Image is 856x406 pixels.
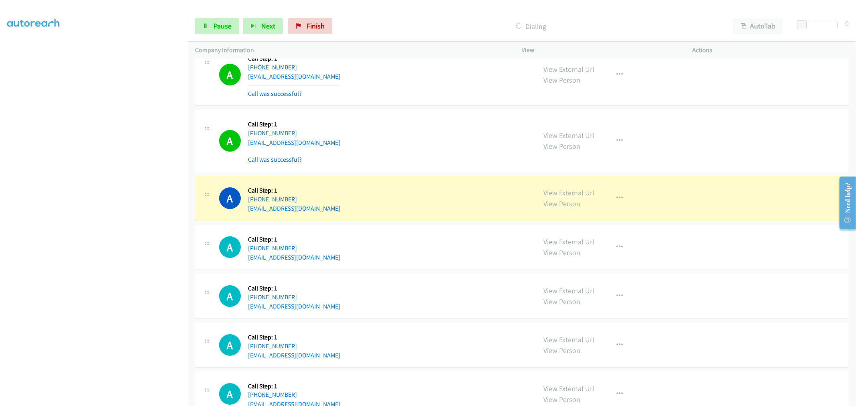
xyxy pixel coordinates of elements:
[248,244,297,252] a: [PHONE_NUMBER]
[544,395,581,404] a: View Person
[544,75,581,85] a: View Person
[219,64,241,85] h1: A
[248,63,297,71] a: [PHONE_NUMBER]
[219,285,241,307] h1: A
[248,293,297,301] a: [PHONE_NUMBER]
[243,18,283,34] button: Next
[248,284,340,292] h5: Call Step: 1
[248,351,340,359] a: [EMAIL_ADDRESS][DOMAIN_NAME]
[544,248,581,257] a: View Person
[733,18,783,34] button: AutoTab
[693,45,849,55] p: Actions
[219,383,241,405] h1: A
[248,333,340,341] h5: Call Step: 1
[248,187,340,195] h5: Call Step: 1
[544,131,595,140] a: View External Url
[248,342,297,350] a: [PHONE_NUMBER]
[544,237,595,246] a: View External Url
[544,188,595,197] a: View External Url
[544,346,581,355] a: View Person
[544,335,595,344] a: View External Url
[248,391,297,398] a: [PHONE_NUMBER]
[248,129,297,137] a: [PHONE_NUMBER]
[248,120,340,128] h5: Call Step: 1
[544,286,595,295] a: View External Url
[219,187,241,209] h1: A
[544,384,595,393] a: View External Url
[248,139,340,146] a: [EMAIL_ADDRESS][DOMAIN_NAME]
[213,21,232,30] span: Pause
[343,21,719,32] p: Dialing
[248,235,340,244] h5: Call Step: 1
[219,236,241,258] div: The call is yet to be attempted
[248,254,340,261] a: [EMAIL_ADDRESS][DOMAIN_NAME]
[195,18,239,34] a: Pause
[219,334,241,356] h1: A
[219,334,241,356] div: The call is yet to be attempted
[248,90,302,97] a: Call was successful?
[522,45,678,55] p: View
[801,22,838,28] div: Delay between calls (in seconds)
[544,297,581,306] a: View Person
[7,24,188,405] iframe: To enrich screen reader interactions, please activate Accessibility in Grammarly extension settings
[544,65,595,74] a: View External Url
[248,195,297,203] a: [PHONE_NUMBER]
[248,382,340,390] h5: Call Step: 1
[544,199,581,208] a: View Person
[288,18,332,34] a: Finish
[248,205,340,212] a: [EMAIL_ADDRESS][DOMAIN_NAME]
[307,21,325,30] span: Finish
[219,285,241,307] div: The call is yet to be attempted
[219,236,241,258] h1: A
[248,302,340,310] a: [EMAIL_ADDRESS][DOMAIN_NAME]
[219,130,241,152] h1: A
[219,383,241,405] div: The call is yet to be attempted
[248,73,340,80] a: [EMAIL_ADDRESS][DOMAIN_NAME]
[845,18,849,29] div: 0
[195,45,508,55] p: Company Information
[248,156,302,163] a: Call was successful?
[261,21,275,30] span: Next
[833,171,856,235] iframe: Resource Center
[544,142,581,151] a: View Person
